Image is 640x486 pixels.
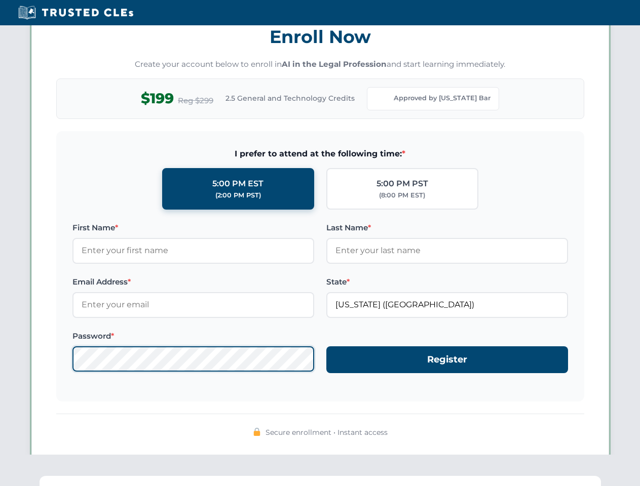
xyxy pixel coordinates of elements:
div: 5:00 PM PST [377,177,428,190]
span: Secure enrollment • Instant access [266,427,388,438]
div: (8:00 PM EST) [379,190,425,200]
img: 🔒 [253,428,261,436]
span: $199 [141,87,174,110]
input: Florida (FL) [326,292,568,317]
strong: AI in the Legal Profession [282,59,387,69]
div: 5:00 PM EST [212,177,263,190]
label: State [326,276,568,288]
label: First Name [72,222,314,234]
span: I prefer to attend at the following time: [72,147,568,160]
button: Register [326,346,568,373]
span: Approved by [US_STATE] Bar [394,93,491,103]
input: Enter your first name [72,238,314,263]
img: Florida Bar [375,92,390,106]
span: Reg $299 [178,95,213,107]
h3: Enroll Now [56,21,584,53]
div: (2:00 PM PST) [215,190,261,200]
label: Email Address [72,276,314,288]
label: Password [72,330,314,342]
input: Enter your last name [326,238,568,263]
input: Enter your email [72,292,314,317]
img: Trusted CLEs [15,5,136,20]
label: Last Name [326,222,568,234]
p: Create your account below to enroll in and start learning immediately. [56,59,584,70]
span: 2.5 General and Technology Credits [225,93,355,104]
